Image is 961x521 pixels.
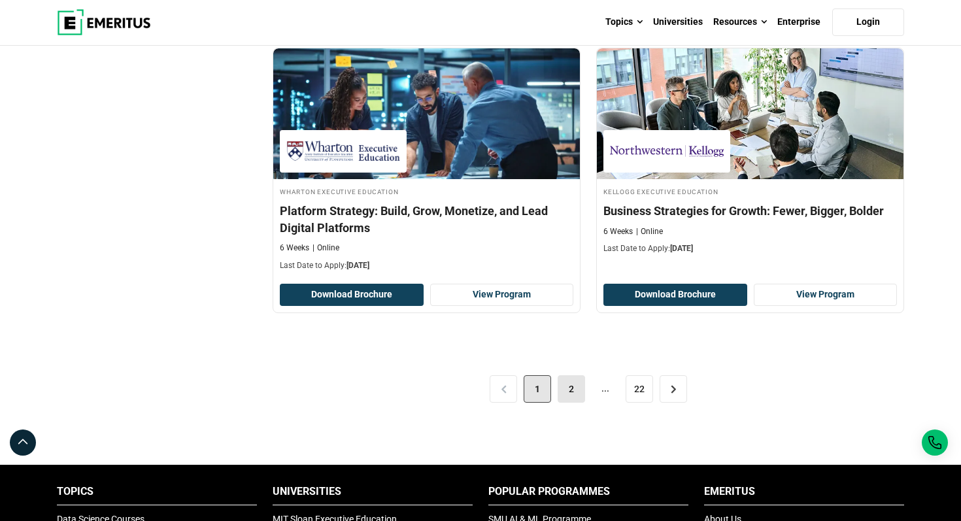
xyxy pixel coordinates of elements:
[280,260,573,271] p: Last Date to Apply:
[280,243,309,254] p: 6 Weeks
[603,203,897,219] h4: Business Strategies for Growth: Fewer, Bigger, Bolder
[603,186,897,197] h4: Kellogg Executive Education
[597,48,903,179] img: Business Strategies for Growth: Fewer, Bigger, Bolder | Online Leadership Course
[280,186,573,197] h4: Wharton Executive Education
[832,8,904,36] a: Login
[610,137,724,166] img: Kellogg Executive Education
[592,375,619,403] span: ...
[636,226,663,237] p: Online
[430,284,574,306] a: View Program
[597,48,903,261] a: Leadership Course by Kellogg Executive Education - August 28, 2025 Kellogg Executive Education Ke...
[273,48,580,278] a: Digital Transformation Course by Wharton Executive Education - August 28, 2025 Wharton Executive ...
[660,375,687,403] a: >
[603,243,897,254] p: Last Date to Apply:
[273,48,580,179] img: Platform Strategy: Build, Grow, Monetize, and Lead Digital Platforms | Online Digital Transformat...
[280,284,424,306] button: Download Brochure
[626,375,653,403] a: 22
[280,203,573,235] h4: Platform Strategy: Build, Grow, Monetize, and Lead Digital Platforms
[346,261,369,270] span: [DATE]
[754,284,898,306] a: View Program
[558,375,585,403] a: 2
[670,244,693,253] span: [DATE]
[603,226,633,237] p: 6 Weeks
[286,137,400,166] img: Wharton Executive Education
[524,375,551,403] span: 1
[312,243,339,254] p: Online
[603,284,747,306] button: Download Brochure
